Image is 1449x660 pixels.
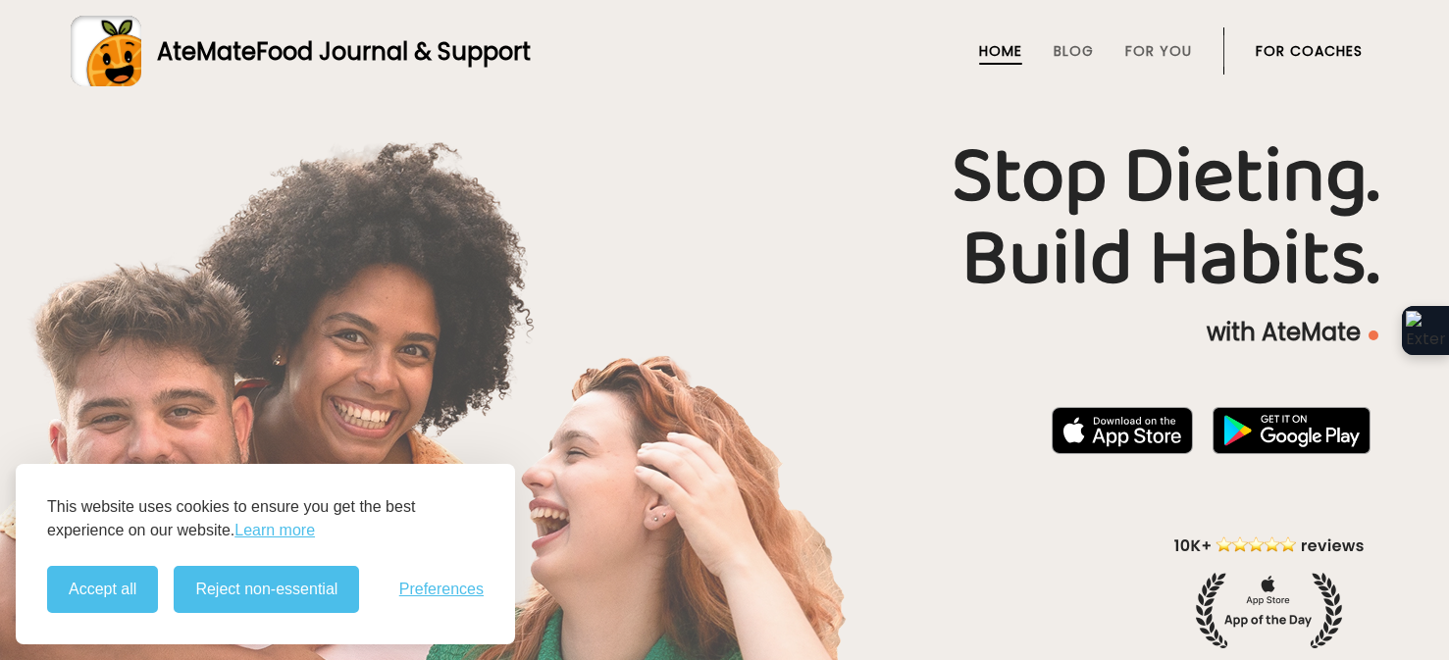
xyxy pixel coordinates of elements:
a: AteMateFood Journal & Support [71,16,1378,86]
a: Blog [1054,43,1094,59]
p: This website uses cookies to ensure you get the best experience on our website. [47,495,484,542]
p: with AteMate [71,317,1378,348]
img: badge-download-google.png [1213,407,1371,454]
button: Toggle preferences [399,581,484,598]
span: Food Journal & Support [256,35,531,68]
img: badge-download-apple.svg [1052,407,1193,454]
h1: Stop Dieting. Build Habits. [71,136,1378,301]
a: Learn more [234,519,315,542]
a: For You [1125,43,1192,59]
a: For Coaches [1256,43,1363,59]
button: Reject non-essential [174,566,359,613]
img: home-hero-appoftheday.png [1160,533,1378,648]
button: Accept all cookies [47,566,158,613]
span: Preferences [399,581,484,598]
a: Home [979,43,1022,59]
img: Extension Icon [1406,311,1445,350]
div: AteMate [141,34,531,69]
